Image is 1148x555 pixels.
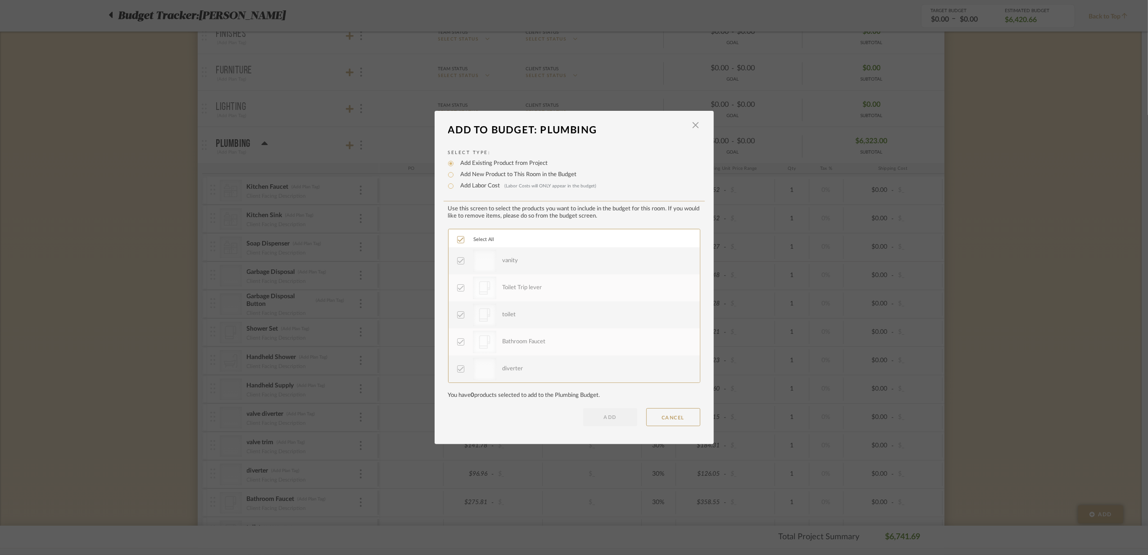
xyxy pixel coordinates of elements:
button: ADD [583,408,637,426]
span: Select All [474,237,495,242]
button: Close [687,120,705,130]
button: CANCEL [646,408,700,426]
label: Add Existing Product from Project [456,159,548,168]
div: Toilet Trip lever [503,283,542,292]
span: 0 [471,392,475,398]
div: Add To Budget: Plumbing [448,120,687,140]
label: Add Labor Cost [456,182,597,191]
div: Use this screen to select the products you want to include in the budget for this room. If you wo... [448,205,700,220]
div: toilet [503,310,516,319]
div: Bathroom Faucet [503,337,546,346]
div: diverter [503,364,523,373]
label: Select Type: [448,150,700,156]
div: vanity [503,256,518,265]
span: (Labor Costs will ONLY appear in the budget) [505,184,597,188]
label: Add New Product to This Room in the Budget [456,170,577,179]
div: You have products selected to add to the Plumbing Budget. [448,392,700,399]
